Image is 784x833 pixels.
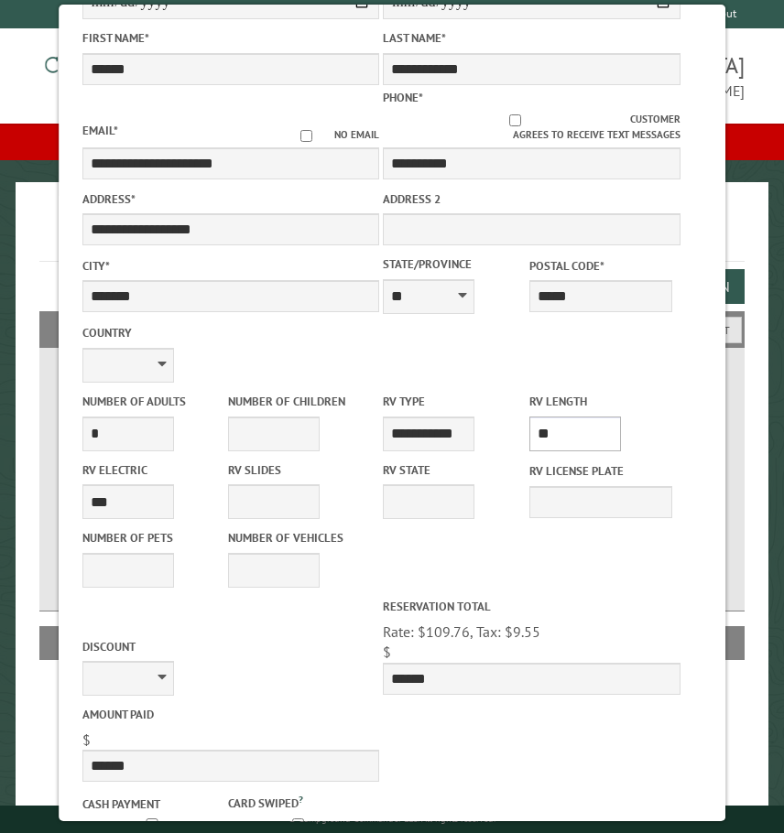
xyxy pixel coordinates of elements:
[229,393,372,410] label: Number of Children
[82,393,225,410] label: Number of Adults
[82,638,380,655] label: Discount
[82,190,380,208] label: Address
[82,706,380,723] label: Amount paid
[529,257,672,275] label: Postal Code
[529,462,672,480] label: RV License Plate
[49,626,114,659] th: Site
[400,114,630,126] input: Customer agrees to receive text messages
[383,29,681,47] label: Last Name
[82,29,380,47] label: First Name
[529,393,672,410] label: RV Length
[383,90,423,105] label: Phone
[383,112,681,143] label: Customer agrees to receive text messages
[229,529,372,546] label: Number of Vehicles
[383,190,681,208] label: Address 2
[229,792,372,812] label: Card swiped
[229,461,372,479] label: RV Slides
[383,643,391,661] span: $
[82,529,225,546] label: Number of Pets
[278,130,334,142] input: No email
[383,461,526,479] label: RV State
[383,598,681,615] label: Reservation Total
[39,211,745,262] h1: Reservations
[289,813,495,825] small: © Campground Commander LLC. All rights reserved.
[39,311,745,346] h2: Filters
[82,461,225,479] label: RV Electric
[383,622,540,641] span: Rate: $109.76, Tax: $9.55
[39,36,268,107] img: Campground Commander
[383,255,526,273] label: State/Province
[82,123,118,138] label: Email
[299,793,304,806] a: ?
[82,730,91,749] span: $
[82,324,380,341] label: Country
[82,257,380,275] label: City
[383,393,526,410] label: RV Type
[278,127,379,143] label: No email
[82,795,225,813] label: Cash payment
